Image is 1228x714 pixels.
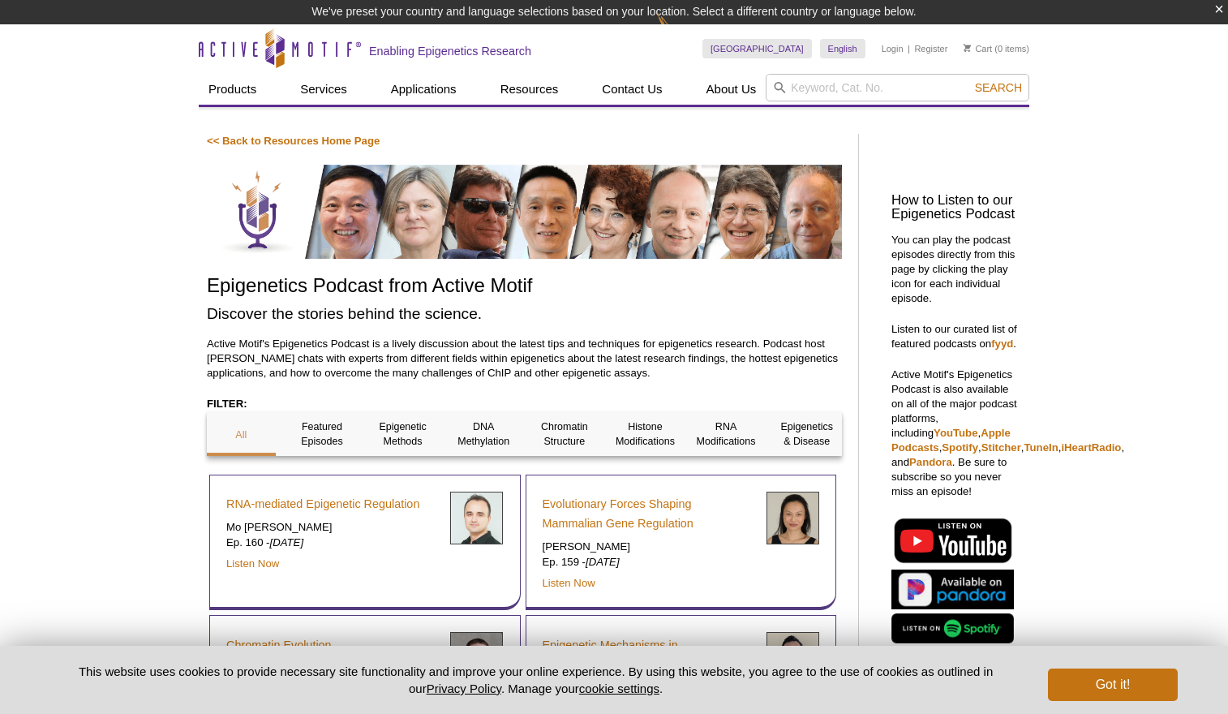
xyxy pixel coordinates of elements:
[207,303,842,325] h2: Discover the stories behind the science.
[449,419,518,449] p: DNA Methylation
[964,39,1029,58] li: (0 items)
[450,492,503,544] img: Emily Wong headshot
[207,165,842,259] img: Discover the stories behind the science.
[991,338,1013,350] a: fyyd
[964,44,971,52] img: Your Cart
[592,74,672,105] a: Contact Us
[970,80,1027,95] button: Search
[270,536,304,548] em: [DATE]
[368,419,437,449] p: Epigenetic Methods
[50,663,1021,697] p: This website uses cookies to provide necessary site functionality and improve your online experie...
[288,419,357,449] p: Featured Episodes
[543,540,754,554] p: [PERSON_NAME]
[207,398,247,410] strong: FILTER:
[543,635,754,674] a: Epigenetic Mechanisms in [MEDICAL_DATA]
[226,520,438,535] p: Mo [PERSON_NAME]
[766,492,819,544] img: Emily Wong headshot
[381,74,466,105] a: Applications
[909,456,952,468] a: Pandora
[586,556,620,568] em: [DATE]
[766,632,819,685] img: Luca Magnani headshot
[914,43,947,54] a: Register
[226,635,332,655] a: Chromatin Evolution
[207,337,842,381] p: Active Motif's Epigenetics Podcast is a lively discussion about the latest tips and techniques fo...
[692,419,761,449] p: RNA Modifications
[207,275,842,299] h1: Epigenetics Podcast from Active Motif
[820,39,865,58] a: English
[891,515,1014,566] img: Listen on YouTube
[1061,441,1121,454] a: iHeartRadio
[981,441,1021,454] a: Stitcher
[697,74,766,105] a: About Us
[934,427,977,439] a: YouTube
[882,43,904,54] a: Login
[427,682,501,695] a: Privacy Policy
[207,135,380,147] a: << Back to Resources Home Page
[891,322,1021,351] p: Listen to our curated list of featured podcasts on .
[226,494,419,514] a: RNA-mediated Epigenetic Regulation
[657,12,700,50] img: Change Here
[543,555,754,570] p: Ep. 159 -
[891,427,1011,454] a: Apple Podcasts
[942,441,978,454] a: Spotify
[543,494,754,533] a: Evolutionary Forces Shaping Mammalian Gene Regulation
[908,39,910,58] li: |
[543,577,595,589] a: Listen Now
[891,233,1021,306] p: You can play the podcast episodes directly from this page by clicking the play icon for each indi...
[964,43,992,54] a: Cart
[226,535,438,550] p: Ep. 160 -
[891,368,1021,499] p: Active Motif's Epigenetics Podcast is also available on all of the major podcast platforms, inclu...
[491,74,569,105] a: Resources
[369,44,531,58] h2: Enabling Epigenetics Research
[290,74,357,105] a: Services
[450,632,503,685] img: Arnau Sebe Pedros headshot
[530,419,599,449] p: Chromatin Structure
[1048,669,1178,701] button: Got it!
[226,557,279,570] a: Listen Now
[766,74,1029,101] input: Keyword, Cat. No.
[891,570,1014,609] img: Listen on Pandora
[702,39,812,58] a: [GEOGRAPHIC_DATA]
[207,428,276,442] p: All
[772,419,841,449] p: Epigenetics & Disease
[579,682,659,695] button: cookie settings
[611,419,680,449] p: Histone Modifications
[891,194,1021,222] h3: How to Listen to our Epigenetics Podcast
[891,613,1014,643] img: Listen on Spotify
[1024,441,1058,454] a: TuneIn
[199,74,266,105] a: Products
[975,81,1022,94] span: Search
